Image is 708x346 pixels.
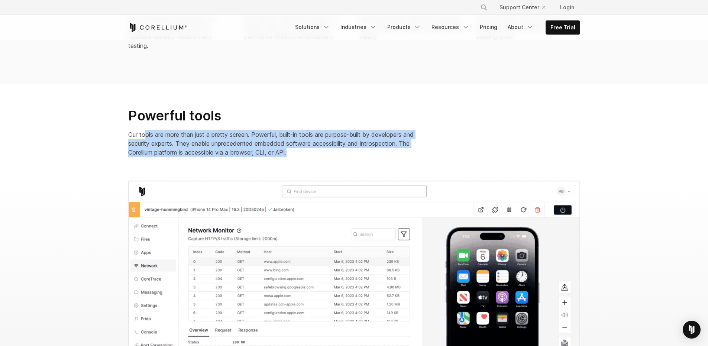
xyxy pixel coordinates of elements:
div: Open Intercom Messenger [683,321,701,339]
a: Support Center [494,1,551,14]
a: Pricing [475,20,502,34]
button: Search [477,1,491,14]
a: Free Trial [546,21,580,34]
a: Corellium Home [128,23,187,32]
a: About [503,20,538,34]
a: Solutions [291,20,334,34]
p: Our tools are more than just a pretty screen. Powerful, built-in tools are purpose-built by devel... [128,130,426,157]
a: Resources [427,20,474,34]
h2: Powerful tools [128,107,426,124]
div: Navigation Menu [291,20,580,35]
a: Industries [336,20,381,34]
div: Navigation Menu [471,1,580,14]
a: Login [554,1,580,14]
a: Products [383,20,426,34]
